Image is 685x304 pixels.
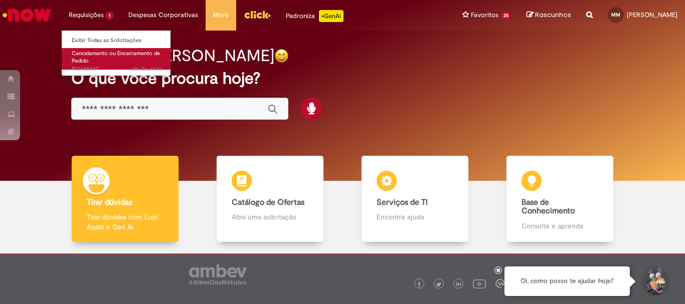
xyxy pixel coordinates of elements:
[319,10,344,22] p: +GenAi
[213,10,229,20] span: More
[274,49,289,63] img: happy-face.png
[377,197,428,207] b: Serviços de TI
[500,12,511,20] span: 25
[128,10,198,20] span: Despesas Corporativas
[106,12,113,20] span: 1
[504,266,630,296] div: Oi, como posso te ajudar hoje?
[473,277,486,290] img: logo_footer_youtube.png
[471,10,498,20] span: Favoritos
[342,156,487,242] a: Serviços de TI Encontre ajuda
[72,50,160,65] span: Cancelamento ou Encerramento de Pedido
[69,10,104,20] span: Requisições
[522,221,598,231] p: Consulte e aprenda
[131,65,162,73] time: 26/08/2025 13:53:25
[495,279,504,288] img: logo_footer_workplace.png
[244,7,271,22] img: click_logo_yellow_360x200.png
[61,30,171,76] ul: Requisições
[436,282,441,287] img: logo_footer_twitter.png
[417,282,422,287] img: logo_footer_facebook.png
[62,35,172,46] a: Exibir Todas as Solicitações
[87,197,132,207] b: Tirar dúvidas
[71,70,614,87] h2: O que você procura hoje?
[527,11,571,20] a: Rascunhos
[189,264,247,284] img: logo_footer_ambev_rotulo_gray.png
[1,5,53,25] img: ServiceNow
[71,47,274,65] h2: Boa tarde, [PERSON_NAME]
[377,212,453,222] p: Encontre ajuda
[456,281,461,287] img: logo_footer_linkedin.png
[286,10,344,22] div: Padroniza
[131,65,162,73] span: um dia atrás
[53,156,198,242] a: Tirar dúvidas Tirar dúvidas com Lupi Assist e Gen Ai
[640,266,670,296] button: Iniciar Conversa de Suporte
[627,11,677,19] span: [PERSON_NAME]
[232,212,308,222] p: Abra uma solicitação
[87,212,163,232] p: Tirar dúvidas com Lupi Assist e Gen Ai
[62,48,172,70] a: Aberto R13448447 : Cancelamento ou Encerramento de Pedido
[611,12,620,18] span: MM
[522,197,575,216] b: Base de Conhecimento
[232,197,304,207] b: Catálogo de Ofertas
[487,156,632,242] a: Base de Conhecimento Consulte e aprenda
[72,65,162,73] span: R13448447
[198,156,342,242] a: Catálogo de Ofertas Abra uma solicitação
[535,10,571,20] span: Rascunhos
